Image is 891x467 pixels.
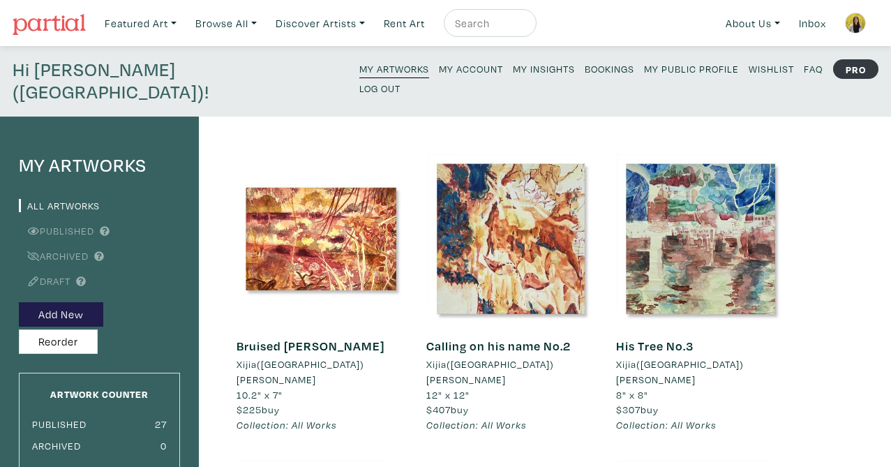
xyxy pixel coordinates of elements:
[237,418,337,431] em: Collection: All Works
[426,388,470,401] span: 12" x 12"
[377,9,431,38] a: Rent Art
[32,439,81,452] small: Archived
[359,62,429,75] small: My Artworks
[155,417,167,431] small: 27
[237,403,280,416] span: buy
[833,59,878,79] strong: PRO
[359,78,400,97] a: Log Out
[426,338,571,354] a: Calling on his name No.2
[237,388,283,401] span: 10.2" x 7"
[749,59,794,77] a: Wishlist
[426,357,595,387] a: Xijia([GEOGRAPHIC_DATA]) [PERSON_NAME]
[19,249,89,262] a: Archived
[616,403,659,416] span: buy
[32,417,87,431] small: Published
[426,418,527,431] em: Collection: All Works
[454,15,523,32] input: Search
[269,9,371,38] a: Discover Artists
[237,403,262,416] span: $225
[749,62,794,75] small: Wishlist
[513,62,575,75] small: My Insights
[616,357,785,387] a: Xijia([GEOGRAPHIC_DATA]) [PERSON_NAME]
[616,338,694,354] a: His Tree No.3
[13,59,340,104] h4: Hi [PERSON_NAME]([GEOGRAPHIC_DATA])!
[616,418,717,431] em: Collection: All Works
[19,154,180,177] h4: My Artworks
[98,9,183,38] a: Featured Art
[439,59,503,77] a: My Account
[160,439,167,452] small: 0
[19,199,100,212] a: All Artworks
[585,59,634,77] a: Bookings
[616,403,641,416] span: $307
[50,387,149,401] small: Artwork Counter
[793,9,832,38] a: Inbox
[19,329,98,354] button: Reorder
[237,357,405,387] a: Xijia([GEOGRAPHIC_DATA]) [PERSON_NAME]
[19,224,94,237] a: Published
[644,62,739,75] small: My Public Profile
[719,9,786,38] a: About Us
[359,59,429,78] a: My Artworks
[585,62,634,75] small: Bookings
[804,62,823,75] small: FAQ
[804,59,823,77] a: FAQ
[513,59,575,77] a: My Insights
[237,338,384,354] a: Bruised [PERSON_NAME]
[439,62,503,75] small: My Account
[189,9,263,38] a: Browse All
[845,13,866,34] img: phpThumb.php
[359,82,400,95] small: Log Out
[616,388,648,401] span: 8" x 8"
[19,302,103,327] button: Add New
[19,274,70,288] a: Draft
[644,59,739,77] a: My Public Profile
[426,403,469,416] span: buy
[426,403,451,416] span: $407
